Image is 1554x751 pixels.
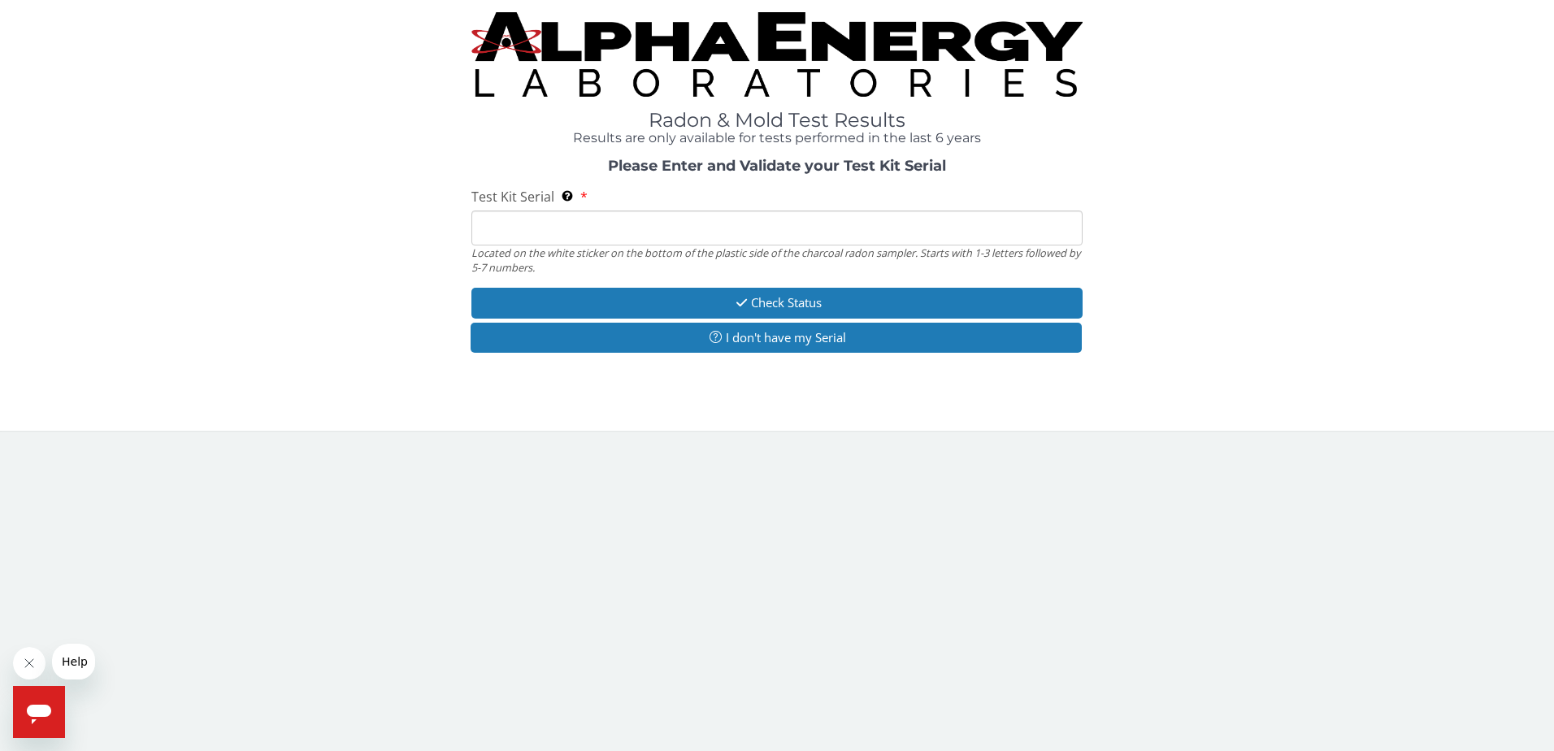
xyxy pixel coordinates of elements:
[471,110,1083,131] h1: Radon & Mold Test Results
[608,157,946,175] strong: Please Enter and Validate your Test Kit Serial
[471,323,1083,353] button: I don't have my Serial
[471,288,1083,318] button: Check Status
[471,188,554,206] span: Test Kit Serial
[13,686,65,738] iframe: Button to launch messaging window
[471,12,1083,97] img: TightCrop.jpg
[471,245,1083,276] div: Located on the white sticker on the bottom of the plastic side of the charcoal radon sampler. Sta...
[13,647,46,679] iframe: Close message
[471,131,1083,145] h4: Results are only available for tests performed in the last 6 years
[52,644,95,679] iframe: Message from company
